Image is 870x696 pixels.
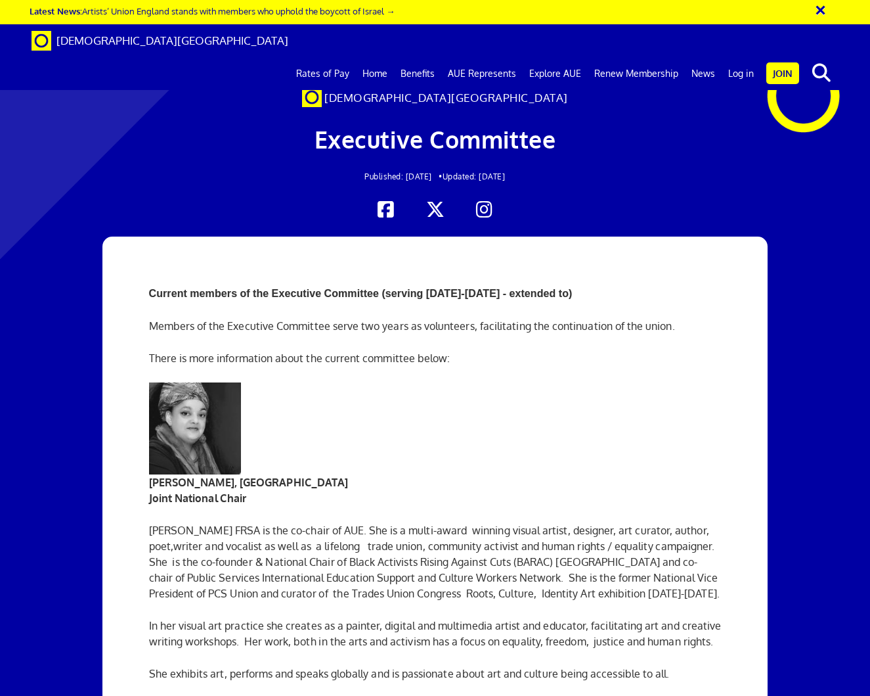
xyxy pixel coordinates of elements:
[30,5,395,16] a: Latest News:Artists’ Union England stands with members who uphold the boycott of Israel →
[394,57,441,90] a: Benefits
[523,57,588,90] a: Explore AUE
[441,57,523,90] a: AUE Represents
[149,350,722,366] p: There is more information about the current committee below:
[356,57,394,90] a: Home
[22,24,298,57] a: Brand [DEMOGRAPHIC_DATA][GEOGRAPHIC_DATA]
[685,57,722,90] a: News
[588,57,685,90] a: Renew Membership
[315,124,556,154] span: Executive Committee
[324,91,568,104] span: [DEMOGRAPHIC_DATA][GEOGRAPHIC_DATA]
[364,172,443,181] span: Published: [DATE] •
[149,522,722,601] p: [PERSON_NAME] FRSA is the co-chair of AUE. She is a multi-award winning visual artist, designer, ...
[149,318,722,334] p: Members of the Executive Committee serve two years as volunteers, facilitating the continuation o...
[802,59,842,87] button: search
[30,5,82,16] strong: Latest News:
[149,666,722,682] p: She exhibits art, performs and speaks globally and is passionate about art and culture being acce...
[149,618,722,649] p: In her visual art practice she creates as a painter, digital and multimedia artist and educator, ...
[149,476,349,505] strong: [PERSON_NAME], [GEOGRAPHIC_DATA] Joint National Chair
[169,172,701,181] h2: Updated: [DATE]
[766,62,799,84] a: Join
[56,34,288,47] span: [DEMOGRAPHIC_DATA][GEOGRAPHIC_DATA]
[722,57,760,90] a: Log in
[149,288,573,299] strong: Current members of the Executive Committee (serving [DATE]-[DATE] - extended to)
[290,57,356,90] a: Rates of Pay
